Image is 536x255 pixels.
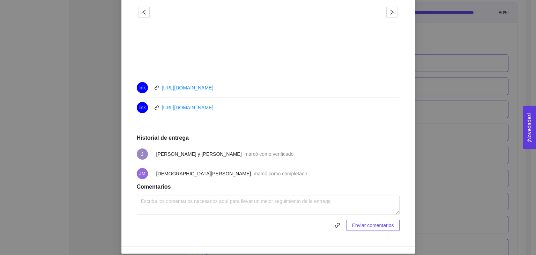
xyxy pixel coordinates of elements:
span: Enviar comentarios [352,221,394,229]
span: link [154,105,159,110]
a: [URL][DOMAIN_NAME] [162,85,214,90]
span: JM [139,168,146,179]
button: right [386,7,397,18]
button: Open Feedback Widget [523,106,536,149]
span: marcó como verificado [245,151,294,157]
span: link [332,223,343,228]
button: link [332,220,343,231]
span: [DEMOGRAPHIC_DATA][PERSON_NAME] [156,171,251,176]
span: link [154,85,159,90]
span: link [332,223,343,228]
button: Enviar comentarios [347,220,400,231]
button: left [139,7,150,18]
span: marcó como completado [254,171,307,176]
span: [PERSON_NAME] y [PERSON_NAME] [156,151,242,157]
h1: Comentarios [137,183,400,190]
span: J [141,148,143,160]
button: 1 [260,65,268,66]
button: 2 [270,65,276,66]
a: [URL][DOMAIN_NAME] [162,105,214,110]
span: right [387,9,397,15]
span: left [139,9,149,15]
span: link [139,102,146,113]
h1: Historial de entrega [137,134,400,141]
span: link [139,82,146,93]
